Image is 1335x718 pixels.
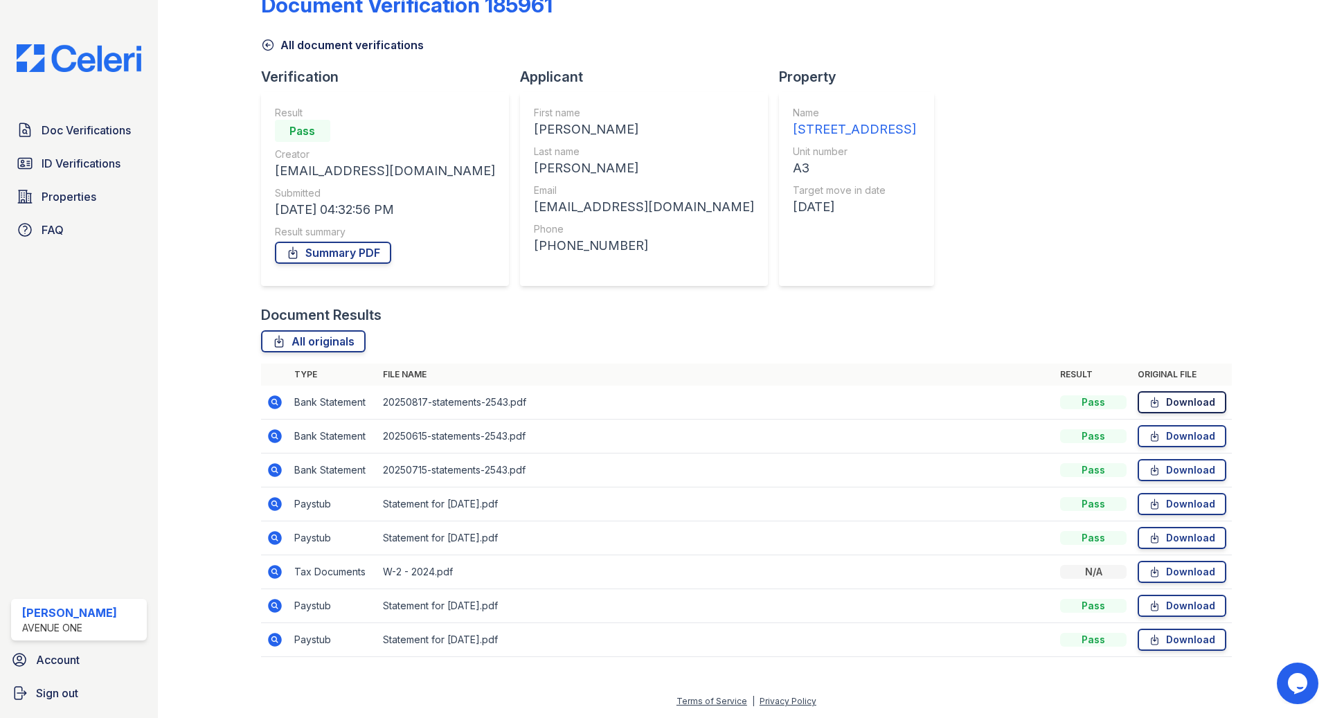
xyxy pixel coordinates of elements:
a: Privacy Policy [760,696,816,706]
a: Terms of Service [677,696,747,706]
div: [DATE] [793,197,916,217]
a: Download [1138,493,1226,515]
span: FAQ [42,222,64,238]
td: 20250615-statements-2543.pdf [377,420,1055,454]
td: 20250817-statements-2543.pdf [377,386,1055,420]
a: FAQ [11,216,147,244]
span: ID Verifications [42,155,120,172]
div: [PHONE_NUMBER] [534,236,754,255]
div: [PERSON_NAME] [534,120,754,139]
a: Download [1138,391,1226,413]
span: Sign out [36,685,78,701]
td: Paystub [289,487,377,521]
a: Download [1138,527,1226,549]
th: Result [1055,364,1132,386]
span: Account [36,652,80,668]
div: Pass [1060,429,1127,443]
th: Original file [1132,364,1232,386]
th: Type [289,364,377,386]
td: Statement for [DATE].pdf [377,623,1055,657]
a: All originals [261,330,366,352]
div: [EMAIL_ADDRESS][DOMAIN_NAME] [534,197,754,217]
div: Unit number [793,145,916,159]
div: A3 [793,159,916,178]
div: [STREET_ADDRESS] [793,120,916,139]
td: Bank Statement [289,454,377,487]
div: | [752,696,755,706]
a: ID Verifications [11,150,147,177]
div: Creator [275,147,495,161]
div: Document Results [261,305,382,325]
div: Pass [1060,599,1127,613]
iframe: chat widget [1277,663,1321,704]
a: Properties [11,183,147,210]
div: Pass [275,120,330,142]
a: Download [1138,459,1226,481]
a: Download [1138,425,1226,447]
a: Summary PDF [275,242,391,264]
div: Property [779,67,945,87]
a: Doc Verifications [11,116,147,144]
div: Result summary [275,225,495,239]
div: Avenue One [22,621,117,635]
td: Statement for [DATE].pdf [377,589,1055,623]
div: Target move in date [793,183,916,197]
td: Statement for [DATE].pdf [377,487,1055,521]
div: Last name [534,145,754,159]
div: Email [534,183,754,197]
div: Pass [1060,497,1127,511]
a: Name [STREET_ADDRESS] [793,106,916,139]
div: [DATE] 04:32:56 PM [275,200,495,219]
a: Download [1138,629,1226,651]
div: Result [275,106,495,120]
a: Sign out [6,679,152,707]
div: Name [793,106,916,120]
td: Tax Documents [289,555,377,589]
td: Bank Statement [289,386,377,420]
div: First name [534,106,754,120]
a: Download [1138,561,1226,583]
img: CE_Logo_Blue-a8612792a0a2168367f1c8372b55b34899dd931a85d93a1a3d3e32e68fde9ad4.png [6,44,152,72]
th: File name [377,364,1055,386]
div: [PERSON_NAME] [534,159,754,178]
td: Paystub [289,589,377,623]
td: Paystub [289,623,377,657]
td: Bank Statement [289,420,377,454]
td: 20250715-statements-2543.pdf [377,454,1055,487]
div: Pass [1060,395,1127,409]
td: W-2 - 2024.pdf [377,555,1055,589]
div: [EMAIL_ADDRESS][DOMAIN_NAME] [275,161,495,181]
a: All document verifications [261,37,424,53]
td: Paystub [289,521,377,555]
div: Applicant [520,67,779,87]
div: Pass [1060,463,1127,477]
div: Submitted [275,186,495,200]
td: Statement for [DATE].pdf [377,521,1055,555]
div: Pass [1060,531,1127,545]
a: Download [1138,595,1226,617]
span: Doc Verifications [42,122,131,138]
div: Pass [1060,633,1127,647]
span: Properties [42,188,96,205]
div: Verification [261,67,520,87]
div: [PERSON_NAME] [22,604,117,621]
div: N/A [1060,565,1127,579]
a: Account [6,646,152,674]
div: Phone [534,222,754,236]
